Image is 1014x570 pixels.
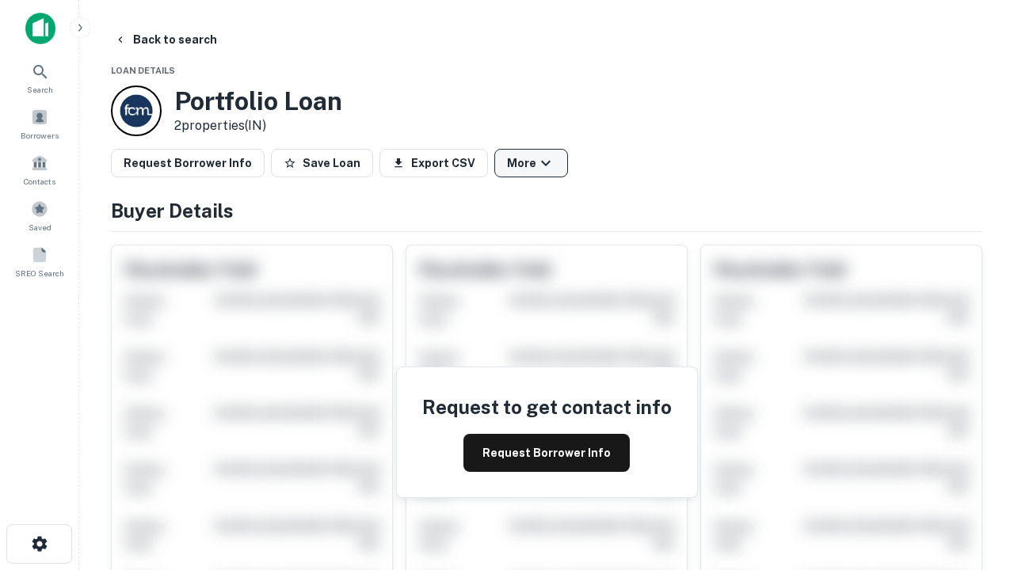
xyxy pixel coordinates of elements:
[379,149,488,177] button: Export CSV
[935,443,1014,519] iframe: Chat Widget
[174,116,342,135] p: 2 properties (IN)
[108,25,223,54] button: Back to search
[21,129,59,142] span: Borrowers
[15,267,64,279] span: SREO Search
[5,102,74,145] a: Borrowers
[5,194,74,237] a: Saved
[5,148,74,191] a: Contacts
[271,149,373,177] button: Save Loan
[24,175,55,188] span: Contacts
[422,393,672,421] h4: Request to get contact info
[463,434,630,472] button: Request Borrower Info
[174,86,342,116] h3: Portfolio Loan
[494,149,568,177] button: More
[29,221,51,234] span: Saved
[111,196,982,225] h4: Buyer Details
[111,149,265,177] button: Request Borrower Info
[27,83,53,96] span: Search
[5,56,74,99] a: Search
[25,13,55,44] img: capitalize-icon.png
[111,66,175,75] span: Loan Details
[5,240,74,283] a: SREO Search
